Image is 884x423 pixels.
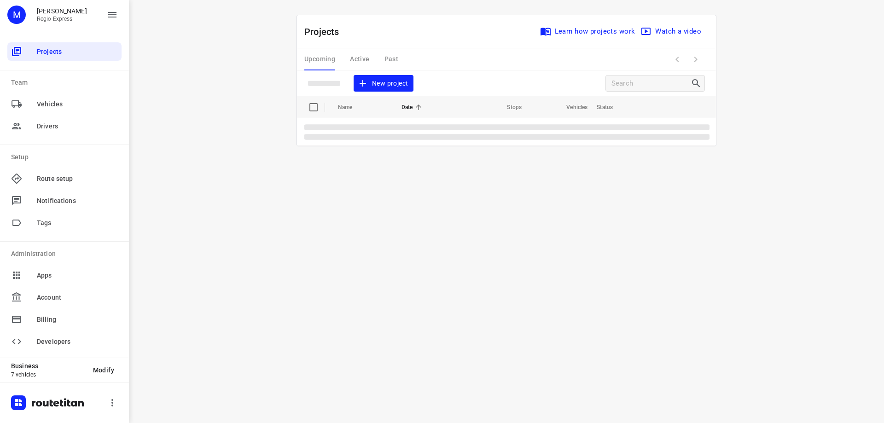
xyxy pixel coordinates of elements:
[37,271,118,280] span: Apps
[7,266,122,284] div: Apps
[37,16,87,22] p: Regio Express
[7,169,122,188] div: Route setup
[11,249,122,259] p: Administration
[338,102,365,113] span: Name
[11,371,86,378] p: 7 vehicles
[7,288,122,307] div: Account
[401,102,425,113] span: Date
[611,76,691,91] input: Search projects
[354,75,413,92] button: New project
[86,362,122,378] button: Modify
[11,152,122,162] p: Setup
[7,42,122,61] div: Projects
[359,78,408,89] span: New project
[37,47,118,57] span: Projects
[11,78,122,87] p: Team
[7,214,122,232] div: Tags
[37,99,118,109] span: Vehicles
[37,196,118,206] span: Notifications
[7,310,122,329] div: Billing
[7,6,26,24] div: M
[37,293,118,302] span: Account
[597,102,625,113] span: Status
[495,102,522,113] span: Stops
[11,362,86,370] p: Business
[37,7,87,15] p: Max Bisseling
[37,174,118,184] span: Route setup
[37,315,118,324] span: Billing
[304,25,347,39] p: Projects
[7,332,122,351] div: Developers
[37,337,118,347] span: Developers
[93,366,114,374] span: Modify
[691,78,704,89] div: Search
[7,117,122,135] div: Drivers
[7,95,122,113] div: Vehicles
[554,102,587,113] span: Vehicles
[37,218,118,228] span: Tags
[668,50,686,69] span: Previous Page
[37,122,118,131] span: Drivers
[7,191,122,210] div: Notifications
[686,50,705,69] span: Next Page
